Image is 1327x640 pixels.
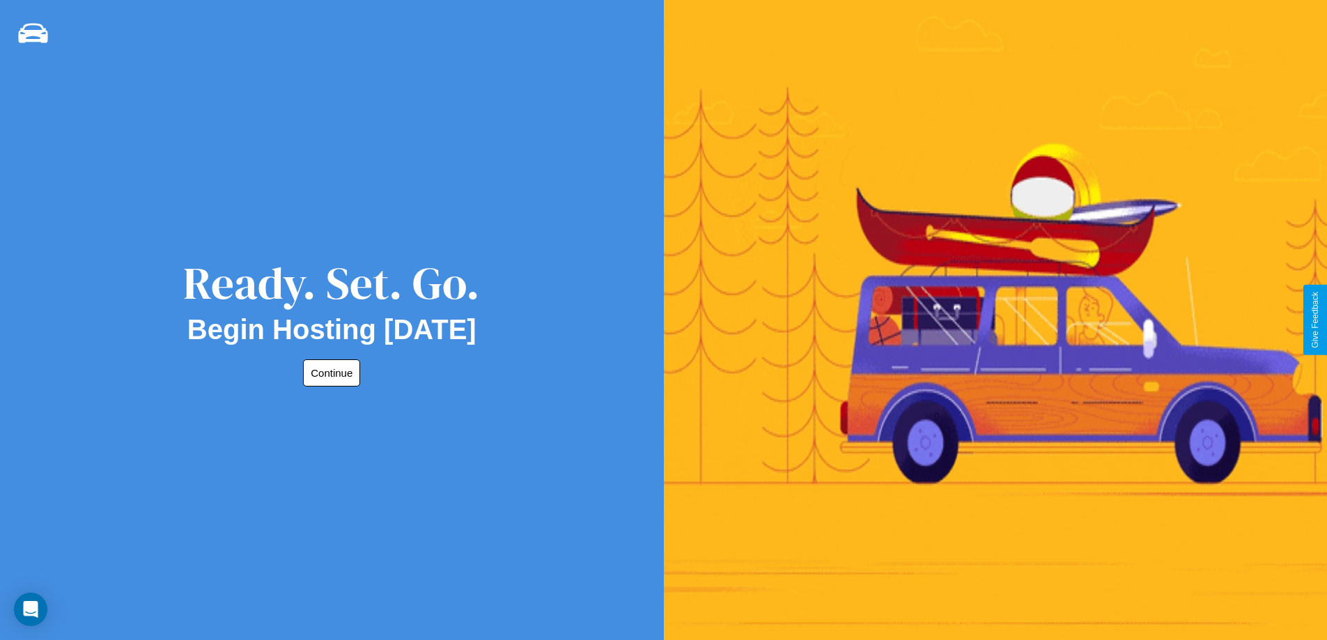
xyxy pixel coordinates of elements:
button: Continue [303,359,360,387]
div: Open Intercom Messenger [14,593,47,626]
div: Ready. Set. Go. [183,252,480,314]
div: Give Feedback [1310,292,1320,348]
h2: Begin Hosting [DATE] [187,314,476,345]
